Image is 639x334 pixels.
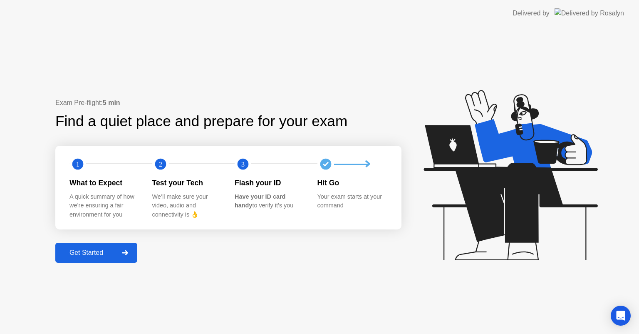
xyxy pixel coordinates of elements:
div: Get Started [58,249,115,257]
div: What to Expect [69,177,139,188]
b: 5 min [103,99,120,106]
text: 1 [76,160,79,168]
div: Test your Tech [152,177,222,188]
div: Find a quiet place and prepare for your exam [55,110,349,132]
b: Have your ID card handy [235,193,285,209]
div: Your exam starts at your command [317,192,387,210]
div: Hit Go [317,177,387,188]
div: Exam Pre-flight: [55,98,401,108]
text: 3 [241,160,245,168]
div: A quick summary of how we’re ensuring a fair environment for you [69,192,139,219]
img: Delivered by Rosalyn [555,8,624,18]
div: Flash your ID [235,177,304,188]
text: 2 [159,160,162,168]
div: Open Intercom Messenger [611,306,631,326]
div: Delivered by [513,8,550,18]
button: Get Started [55,243,137,263]
div: We’ll make sure your video, audio and connectivity is 👌 [152,192,222,219]
div: to verify it’s you [235,192,304,210]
